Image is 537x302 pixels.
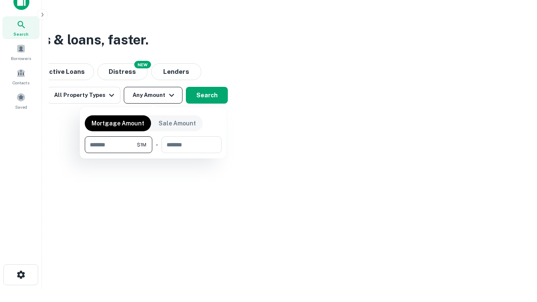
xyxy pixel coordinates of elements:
p: Mortgage Amount [91,119,144,128]
div: - [156,136,158,153]
iframe: Chat Widget [495,235,537,275]
p: Sale Amount [159,119,196,128]
span: $1M [137,141,146,148]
